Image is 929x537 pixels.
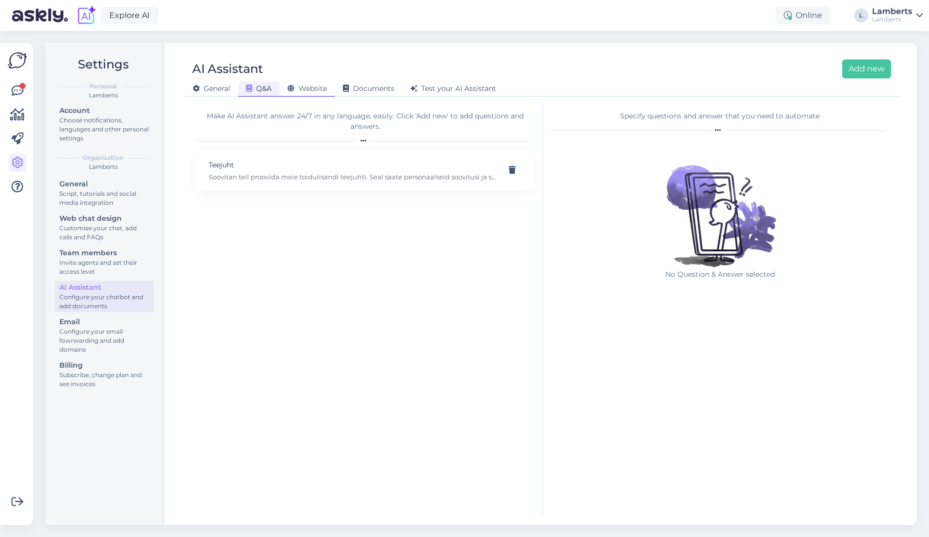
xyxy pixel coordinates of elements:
[196,150,535,191] div: TeejuhtSoovitan teil proovida meie toidulisandi teejuhti. Seal saate personaalseid soovitusi ja s...
[655,269,785,280] p: No Question & Answer selected
[59,293,149,311] div: Configure your chatbot and add documents
[59,189,149,207] div: Script, tutorials and social media integration
[55,246,154,278] a: Team membersInvite agents and set their access level
[55,315,154,356] a: EmailConfigure your email fowrwarding and add domains
[209,172,498,181] p: Soovitan teil proovida meie toidulisandi teejuhti. Seal saate personaalseid soovitusi ja suunisei...
[343,84,394,93] span: Documents
[59,224,149,242] div: Customise your chat, add calls and FAQs
[53,91,154,100] div: Lamberts
[872,15,912,23] div: Lamberts
[655,139,785,269] img: No qna
[59,327,149,354] div: Configure your email fowrwarding and add domains
[59,213,149,224] div: Web chat design
[776,6,830,24] div: Online
[59,282,149,293] div: AI Assistant
[288,84,327,93] span: Website
[101,7,158,24] a: Explore AI
[59,179,149,189] div: General
[410,84,496,93] span: Test your AI Assistant
[8,51,27,70] img: Askly Logo
[59,317,149,327] div: Email
[872,7,912,15] div: Lamberts
[76,5,97,26] img: explore-ai
[196,111,535,132] div: Make AI Assistant answer 24/7 in any language, easily. Click 'Add new' to add questions and answers.
[55,359,154,390] a: BillingSubscribe, change plan and see invoices
[551,111,890,121] div: Specify questions and answer that you need to automate
[59,371,149,389] div: Subscribe, change plan and see invoices
[55,177,154,209] a: GeneralScript, tutorials and social media integration
[59,105,149,116] div: Account
[872,7,923,23] a: LambertsLamberts
[55,212,154,243] a: Web chat designCustomise your chat, add calls and FAQs
[59,116,149,143] div: Choose notifications, languages and other personal settings
[59,360,149,371] div: Billing
[192,59,263,78] div: AI Assistant
[854,8,868,22] div: L
[55,281,154,312] a: AI AssistantConfigure your chatbot and add documents
[59,248,149,258] div: Team members
[90,82,117,91] b: Personal
[209,159,498,170] p: Teejuht
[842,59,891,78] button: Add new
[246,84,272,93] span: Q&A
[55,104,154,144] a: AccountChoose notifications, languages and other personal settings
[53,162,154,171] div: Lamberts
[83,153,124,162] b: Organization
[59,258,149,276] div: Invite agents and set their access level
[53,55,154,74] h2: Settings
[193,84,230,93] span: General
